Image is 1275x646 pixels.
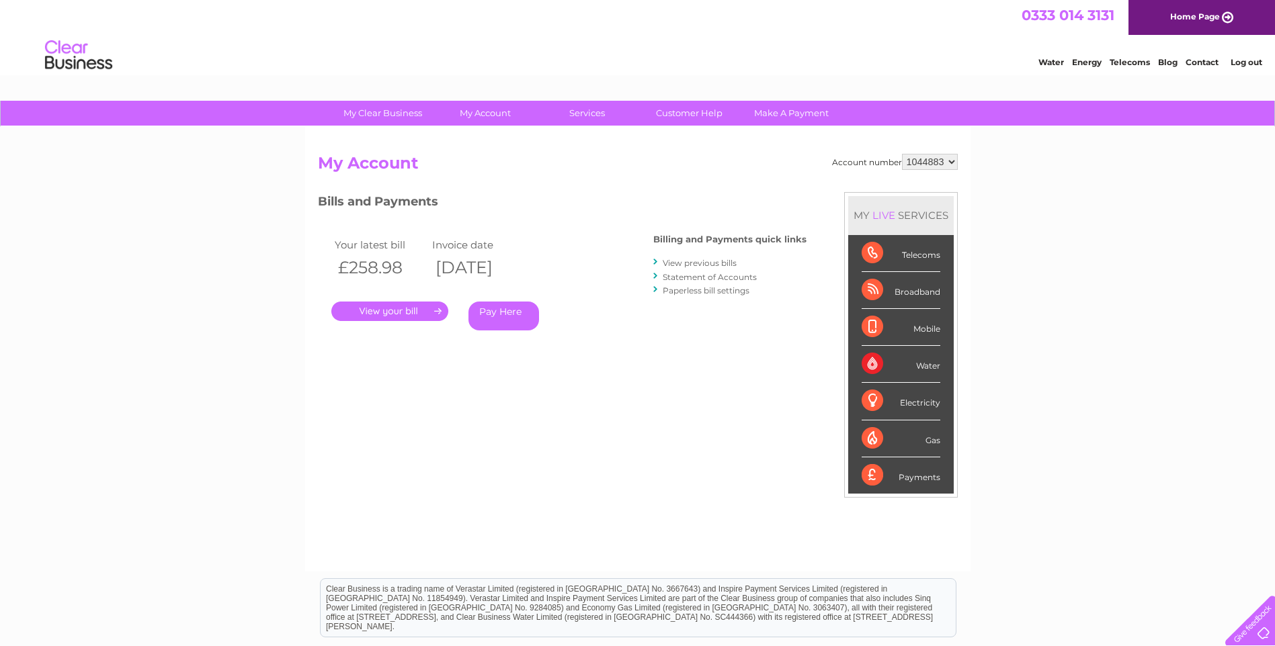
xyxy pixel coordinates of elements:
[832,154,958,170] div: Account number
[862,272,940,309] div: Broadband
[44,35,113,76] img: logo.png
[663,272,757,282] a: Statement of Accounts
[1072,57,1102,67] a: Energy
[321,7,956,65] div: Clear Business is a trading name of Verastar Limited (registered in [GEOGRAPHIC_DATA] No. 3667643...
[1022,7,1114,24] a: 0333 014 3131
[331,254,429,281] th: £258.98
[468,302,539,330] a: Pay Here
[848,196,954,234] div: MY SERVICES
[663,258,737,268] a: View previous bills
[429,254,526,281] th: [DATE]
[1158,57,1178,67] a: Blog
[331,236,429,254] td: Your latest bill
[870,209,898,222] div: LIVE
[736,101,847,126] a: Make A Payment
[429,236,526,254] td: Invoice date
[318,192,807,216] h3: Bills and Payments
[634,101,745,126] a: Customer Help
[318,154,958,179] h2: My Account
[862,383,940,420] div: Electricity
[1110,57,1150,67] a: Telecoms
[429,101,540,126] a: My Account
[1231,57,1262,67] a: Log out
[862,457,940,494] div: Payments
[1186,57,1219,67] a: Contact
[653,234,807,244] h4: Billing and Payments quick links
[862,346,940,383] div: Water
[862,309,940,346] div: Mobile
[532,101,643,126] a: Services
[331,302,448,321] a: .
[327,101,438,126] a: My Clear Business
[1038,57,1064,67] a: Water
[862,420,940,457] div: Gas
[862,235,940,272] div: Telecoms
[663,285,749,295] a: Paperless bill settings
